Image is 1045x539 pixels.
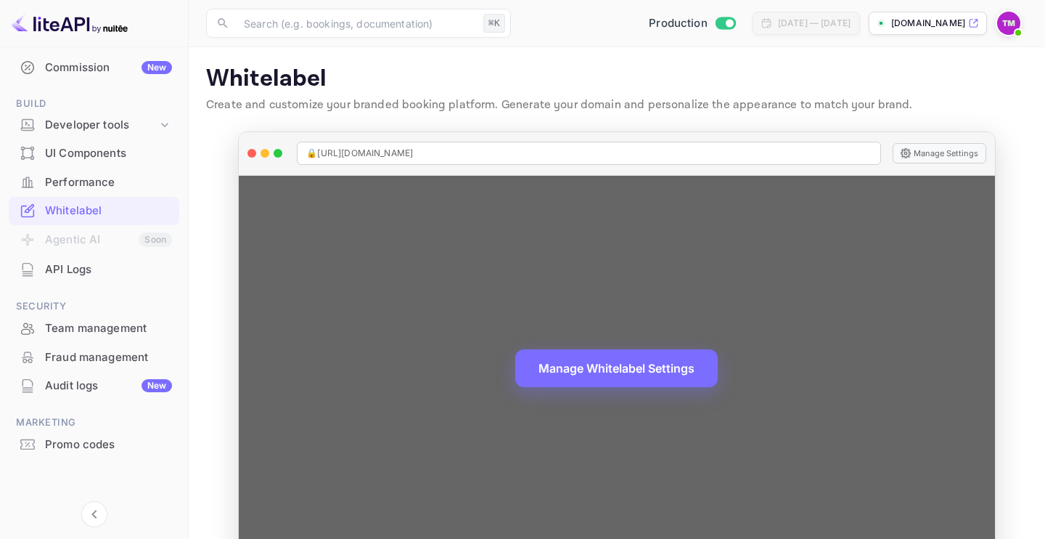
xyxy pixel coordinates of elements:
div: Fraud management [45,349,172,366]
a: Fraud management [9,344,179,370]
p: Whitelabel [206,65,1028,94]
div: Performance [45,174,172,191]
div: New [142,61,172,74]
a: Whitelabel [9,197,179,224]
div: New [142,379,172,392]
div: Developer tools [9,113,179,138]
div: Performance [9,169,179,197]
span: 🔒 [URL][DOMAIN_NAME] [306,147,413,160]
div: Promo codes [9,431,179,459]
div: Audit logsNew [9,372,179,400]
a: Performance [9,169,179,195]
div: Team management [45,320,172,337]
div: Promo codes [45,437,172,453]
div: UI Components [45,145,172,162]
div: [DATE] — [DATE] [778,17,851,30]
span: Marketing [9,415,179,431]
div: Audit logs [45,378,172,394]
img: LiteAPI logo [12,12,128,35]
a: Promo codes [9,431,179,458]
button: Manage Settings [893,143,986,163]
p: Create and customize your branded booking platform. Generate your domain and personalize the appe... [206,97,1028,114]
div: Fraud management [9,344,179,372]
div: API Logs [45,262,172,278]
span: Security [9,299,179,315]
div: Switch to Sandbox mode [643,15,741,32]
div: Whitelabel [45,203,172,219]
div: ⌘K [483,14,505,33]
span: Production [649,15,708,32]
span: Build [9,96,179,112]
a: Team management [9,315,179,341]
div: CommissionNew [9,54,179,82]
div: Whitelabel [9,197,179,225]
div: UI Components [9,139,179,168]
input: Search (e.g. bookings, documentation) [235,9,478,38]
p: [DOMAIN_NAME] [891,17,965,30]
button: Manage Whitelabel Settings [515,349,718,387]
div: Developer tools [45,117,157,134]
a: CommissionNew [9,54,179,81]
a: Audit logsNew [9,372,179,399]
button: Collapse navigation [81,501,107,527]
div: API Logs [9,256,179,284]
a: UI Components [9,139,179,166]
a: API Logs [9,256,179,283]
img: Taisser Moustafa [997,12,1020,35]
div: Team management [9,315,179,343]
div: Commission [45,60,172,76]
